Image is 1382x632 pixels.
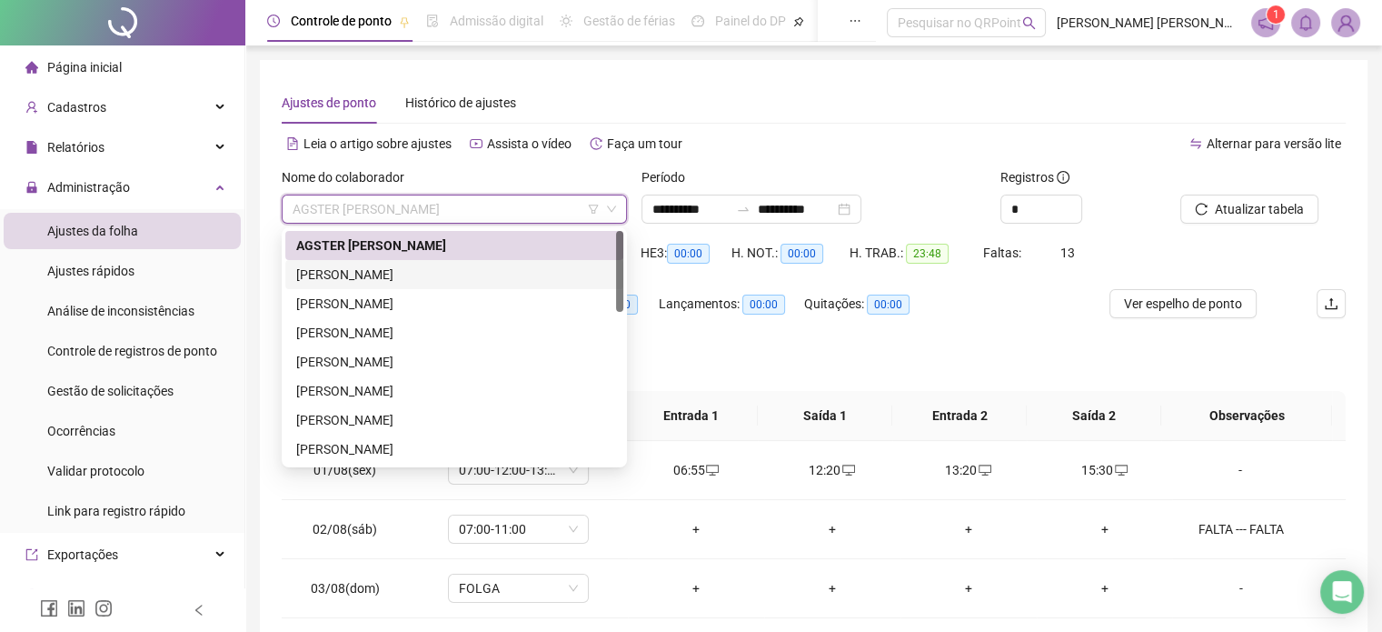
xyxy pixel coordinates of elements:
[282,167,416,187] label: Nome do colaborador
[1187,519,1294,539] div: FALTA --- FALTA
[25,548,38,561] span: export
[303,136,452,151] span: Leia o artigo sobre ajustes
[1187,578,1294,598] div: -
[47,100,106,115] span: Cadastros
[715,14,786,28] span: Painel do DP
[25,141,38,154] span: file
[1297,15,1314,31] span: bell
[731,243,850,264] div: H. NOT.:
[1124,294,1242,314] span: Ver espelho de ponto
[1161,391,1332,441] th: Observações
[459,516,578,543] span: 07:00-11:00
[47,464,144,478] span: Validar protocolo
[1320,570,1364,614] div: Open Intercom Messenger
[641,167,697,187] label: Período
[583,14,675,28] span: Gestão de férias
[450,14,543,28] span: Admissão digital
[1000,167,1069,187] span: Registros
[1022,16,1036,30] span: search
[867,295,910,315] span: 00:00
[459,575,578,602] span: FOLGA
[311,581,380,596] span: 03/08(dom)
[487,136,572,151] span: Assista o vídeo
[313,522,377,537] span: 02/08(sáb)
[47,384,174,398] span: Gestão de solicitações
[736,202,751,216] span: to
[1187,460,1294,480] div: -
[1324,296,1338,311] span: upload
[849,15,861,27] span: ellipsis
[267,15,280,27] span: clock-circle
[1051,578,1158,598] div: +
[285,231,623,260] div: AGSTER GABRIEL ROSA BRAGA SILVA
[642,519,750,539] div: +
[588,204,599,215] span: filter
[296,265,612,285] div: [PERSON_NAME]
[804,294,937,315] div: Quitações:
[285,347,623,376] div: DOUGLAS HENRIQUE DA SILVA CANDIDO
[793,16,804,27] span: pushpin
[779,578,886,598] div: +
[47,587,114,602] span: Integrações
[47,424,115,438] span: Ocorrências
[1332,9,1359,36] img: 46468
[399,16,410,27] span: pushpin
[94,599,113,617] span: instagram
[296,236,612,256] div: AGSTER [PERSON_NAME]
[296,352,612,372] div: [PERSON_NAME]
[47,60,122,75] span: Página inicial
[1267,5,1285,24] sup: 1
[47,547,118,562] span: Exportações
[47,344,217,358] span: Controle de registros de ponto
[840,464,855,477] span: desktop
[607,136,682,151] span: Faça um tour
[291,14,392,28] span: Controle de ponto
[1176,406,1317,426] span: Observações
[405,95,516,110] span: Histórico de ajustes
[667,244,710,264] span: 00:00
[282,95,376,110] span: Ajustes de ponto
[560,15,572,27] span: sun
[313,463,376,477] span: 01/08(sex)
[47,304,194,318] span: Análise de inconsistências
[983,246,1024,260] span: Faltas:
[704,464,719,477] span: desktop
[1051,460,1158,480] div: 15:30
[193,604,205,617] span: left
[642,578,750,598] div: +
[47,264,134,278] span: Ajustes rápidos
[915,578,1022,598] div: +
[47,180,130,195] span: Administração
[1180,195,1318,224] button: Atualizar tabela
[286,137,299,150] span: file-text
[25,181,38,194] span: lock
[285,406,623,435] div: FABIO HENRIQUE DO NASCIMENTO
[736,202,751,216] span: swap-right
[606,204,617,215] span: down
[1109,289,1257,318] button: Ver espelho de ponto
[780,244,823,264] span: 00:00
[1057,171,1069,184] span: info-circle
[1195,203,1208,216] span: reload
[285,318,623,347] div: DOUGLAS ALEXANDRE MACHADO DE OLIVEIRA
[779,519,886,539] div: +
[470,137,482,150] span: youtube
[892,391,1027,441] th: Entrada 2
[1258,15,1274,31] span: notification
[285,376,623,406] div: EULLER YURI DE OLIVEIRA
[296,410,612,430] div: [PERSON_NAME]
[40,599,58,617] span: facebook
[641,243,731,264] div: HE 3:
[915,519,1022,539] div: +
[285,260,623,289] div: BRUNO LEONARDO BARBOSA DE ARAUJO
[1207,136,1341,151] span: Alternar para versão lite
[25,61,38,74] span: home
[850,243,982,264] div: H. TRAB.:
[293,196,616,223] span: AGSTER GABRIEL ROSA BRAGA SILVA
[1113,464,1128,477] span: desktop
[623,391,758,441] th: Entrada 1
[642,460,750,480] div: 06:55
[296,323,612,343] div: [PERSON_NAME]
[296,294,612,314] div: [PERSON_NAME]
[285,289,623,318] div: CRISTIAN DE ANDRADE DE CASTRO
